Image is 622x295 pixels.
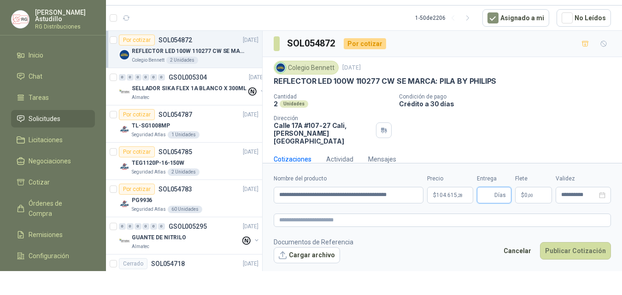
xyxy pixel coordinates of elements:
p: [PERSON_NAME] Astudillo [35,9,95,22]
p: [DATE] [243,222,258,231]
button: Publicar Cotización [540,242,611,260]
p: [DATE] [243,148,258,156]
a: Tareas [11,89,95,106]
a: Licitaciones [11,131,95,149]
span: 0 [524,192,533,198]
div: 1 - 50 de 2206 [415,11,475,25]
a: Por cotizarSOL054872[DATE] Company LogoREFLECTOR LED 100W 110277 CW SE MARCA: PILA BY PHILIPSCole... [106,31,262,68]
a: Solicitudes [11,110,95,127]
span: Órdenes de Compra [29,198,86,219]
span: Remisiones [29,230,63,240]
p: Crédito a 30 días [399,100,618,108]
div: 0 [127,74,134,81]
div: Por cotizar [119,35,155,46]
span: $ [521,192,524,198]
span: Inicio [29,50,43,60]
p: Colegio Bennett [132,57,164,64]
div: 0 [119,223,126,230]
span: Solicitudes [29,114,60,124]
a: 0 0 0 0 0 0 GSOL005295[DATE] Company LogoGUANTE DE NITRILOAlmatec [119,221,260,250]
span: Cotizar [29,177,50,187]
a: Por cotizarSOL054787[DATE] Company LogoTL-SG1008MPSeguridad Atlas1 Unidades [106,105,262,143]
button: Asignado a mi [482,9,549,27]
span: Días [494,187,506,203]
h3: SOL054872 [287,36,336,51]
div: Por cotizar [119,184,155,195]
div: 2 Unidades [166,57,198,64]
p: Condición de pago [399,93,618,100]
p: $ 0,00 [515,187,552,203]
p: [DATE] [243,260,258,268]
p: [DATE] [249,73,264,82]
p: SOL054718 [151,260,185,267]
div: 0 [135,74,141,81]
a: Inicio [11,46,95,64]
p: Seguridad Atlas [132,131,166,139]
a: Chat [11,68,95,85]
p: Seguridad Atlas [132,168,166,176]
div: 0 [150,74,157,81]
p: TL-SG1008MP [132,121,170,130]
a: Negociaciones [11,152,95,170]
img: Company Logo [119,87,130,98]
p: REFLECTOR LED 100W 110277 CW SE MARCA: PILA BY PHILIPS [132,47,246,56]
span: 104.615 [436,192,463,198]
span: Licitaciones [29,135,63,145]
p: $104.615,28 [427,187,473,203]
div: 1 Unidades [168,131,200,139]
p: Calle 17A #107-27 Cali , [PERSON_NAME][GEOGRAPHIC_DATA] [274,121,372,145]
label: Validez [556,174,611,183]
button: Cancelar [499,242,536,260]
p: [DATE] [243,36,258,45]
div: Actividad [326,154,353,164]
label: Precio [427,174,473,183]
p: GSOL005295 [169,223,207,230]
p: GSOL005304 [169,74,207,81]
span: Tareas [29,93,49,103]
img: Company Logo [119,236,130,247]
div: Por cotizar [119,146,155,157]
label: Entrega [477,174,511,183]
div: 0 [158,223,165,230]
a: Manuales y ayuda [11,268,95,286]
div: 0 [127,223,134,230]
button: Cargar archivo [274,247,340,264]
img: Company Logo [276,63,286,73]
p: [DATE] [243,185,258,194]
div: 0 [119,74,126,81]
a: Por cotizarSOL054783[DATE] Company LogoPG9936Seguridad Atlas60 Unidades [106,180,262,217]
p: RG Distribuciones [35,24,95,29]
button: No Leídos [557,9,611,27]
p: Documentos de Referencia [274,237,353,247]
p: GUANTE DE NITRILO [132,233,186,242]
img: Company Logo [119,49,130,60]
a: 0 0 0 0 0 0 GSOL005304[DATE] Company LogoSELLADOR SIKA FLEX 1A BLANCO X 300MLAlmatec [119,72,266,101]
a: Cotizar [11,174,95,191]
img: Company Logo [119,161,130,172]
div: Mensajes [368,154,396,164]
span: Negociaciones [29,156,71,166]
div: Colegio Bennett [274,61,339,75]
a: Órdenes de Compra [11,195,95,222]
div: Unidades [280,100,308,108]
p: 2 [274,100,278,108]
p: TEG1120P-16-150W [132,159,184,168]
div: 0 [135,223,141,230]
p: SELLADOR SIKA FLEX 1A BLANCO X 300ML [132,84,246,93]
span: Configuración [29,251,69,261]
p: SOL054785 [158,149,192,155]
label: Flete [515,174,552,183]
p: SOL054872 [158,37,192,43]
div: 0 [150,223,157,230]
div: 0 [158,74,165,81]
p: REFLECTOR LED 100W 110277 CW SE MARCA: PILA BY PHILIPS [274,76,496,86]
p: [DATE] [342,64,361,72]
p: Cantidad [274,93,392,100]
p: SOL054787 [158,111,192,118]
p: AMARRAS PLASTICAS DE 10 CMS [132,271,223,279]
div: 60 Unidades [168,206,202,213]
p: Seguridad Atlas [132,206,166,213]
div: Cotizaciones [274,154,311,164]
div: Cerrado [119,258,147,269]
div: 2 Unidades [168,168,200,176]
